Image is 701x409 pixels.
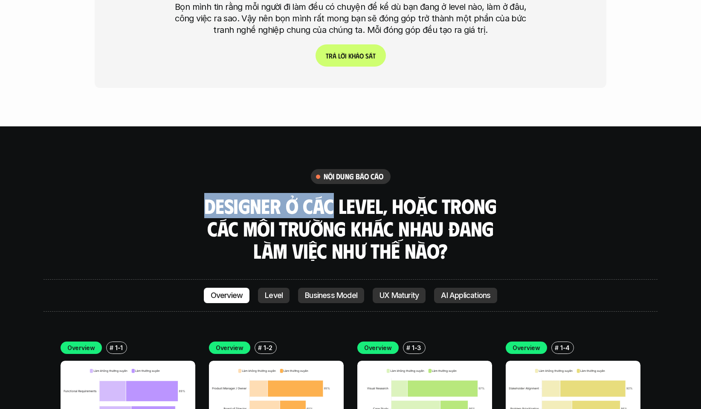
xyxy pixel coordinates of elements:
[364,343,392,352] p: Overview
[373,52,376,60] span: t
[373,288,426,303] a: UX Maturity
[67,343,95,352] p: Overview
[258,345,262,351] h6: #
[513,343,540,352] p: Overview
[316,44,386,67] a: Trảlờikhảosát
[434,288,497,303] a: AI Applications
[324,172,384,181] h6: nội dung báo cáo
[356,52,359,60] span: ả
[333,52,336,60] span: ả
[352,52,356,60] span: h
[115,343,123,352] p: 1-1
[560,343,570,352] p: 1-4
[110,345,113,351] h6: #
[216,343,243,352] p: Overview
[264,343,272,352] p: 1-2
[169,1,532,36] p: Bọn mình tin rằng mỗi người đi làm đều có chuyện để kể dù bạn đang ở level nào, làm ở đâu, công v...
[345,52,347,60] span: i
[338,52,341,60] span: l
[365,52,369,60] span: s
[329,52,333,60] span: r
[298,288,364,303] a: Business Model
[305,291,357,300] p: Business Model
[211,291,243,300] p: Overview
[204,288,250,303] a: Overview
[555,345,559,351] h6: #
[412,343,421,352] p: 1-3
[379,291,419,300] p: UX Maturity
[201,195,500,262] h3: Designer ở các level, hoặc trong các môi trường khác nhau đang làm việc như thế nào?
[359,52,364,60] span: o
[341,52,345,60] span: ờ
[348,52,352,60] span: k
[265,291,283,300] p: Level
[441,291,490,300] p: AI Applications
[326,52,329,60] span: T
[258,288,290,303] a: Level
[406,345,410,351] h6: #
[369,52,373,60] span: á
